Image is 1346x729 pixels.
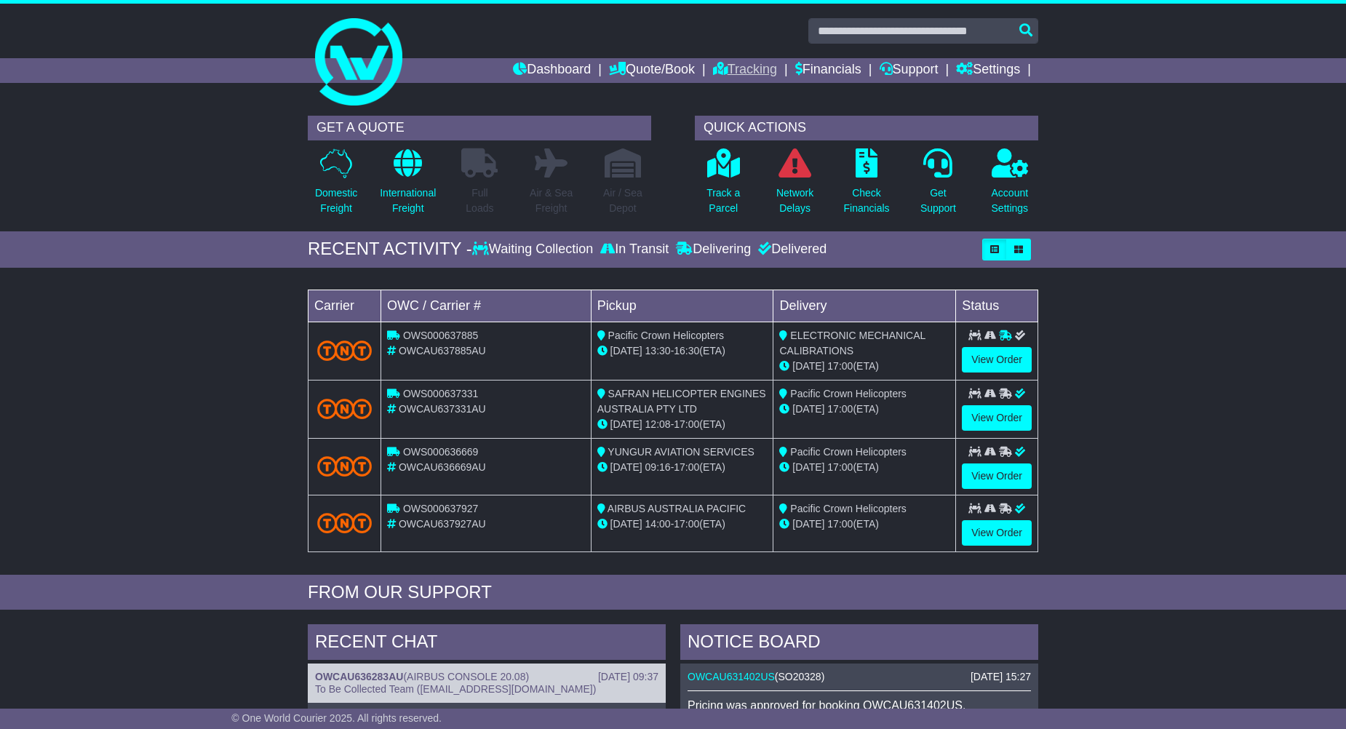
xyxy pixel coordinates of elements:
span: Pacific Crown Helicopters [790,503,907,514]
p: Domestic Freight [315,186,357,216]
span: OWS000637885 [403,330,479,341]
td: Delivery [773,290,956,322]
td: OWC / Carrier # [381,290,592,322]
a: View Order [962,405,1032,431]
span: Pacific Crown Helicopters [790,446,907,458]
a: View Order [962,463,1032,489]
a: Dashboard [513,58,591,83]
span: 16:30 [674,345,699,356]
span: © One World Courier 2025. All rights reserved. [231,712,442,724]
p: Track a Parcel [706,186,740,216]
p: Check Financials [844,186,890,216]
span: OWCAU636669AU [399,461,486,473]
span: OWS000636669 [403,446,479,458]
span: 13:30 [645,345,671,356]
p: Network Delays [776,186,813,216]
span: Pacific Crown Helicopters [608,330,725,341]
span: [DATE] [792,360,824,372]
a: AccountSettings [991,148,1030,224]
a: GetSupport [920,148,957,224]
span: [DATE] [792,461,824,473]
div: [DATE] 09:37 [598,671,658,683]
div: ( ) [688,671,1031,683]
span: 17:00 [827,403,853,415]
img: TNT_Domestic.png [317,399,372,418]
span: [DATE] [792,518,824,530]
div: - (ETA) [597,417,768,432]
span: AIRBUS AUSTRALIA PACIFIC [608,503,746,514]
span: ELECTRONIC MECHANICAL CALIBRATIONS [779,330,925,356]
div: - (ETA) [597,460,768,475]
a: Financials [795,58,861,83]
span: SAFRAN HELICOPTER ENGINES AUSTRALIA PTY LTD [597,388,766,415]
img: TNT_Domestic.png [317,513,372,533]
p: Air / Sea Depot [603,186,642,216]
div: (ETA) [779,460,949,475]
p: Pricing was approved for booking OWCAU631402US. [688,698,1031,712]
td: Status [956,290,1038,322]
div: QUICK ACTIONS [695,116,1038,140]
span: OWCAU637331AU [399,403,486,415]
div: FROM OUR SUPPORT [308,582,1038,603]
span: AIRBUS CONSOLE 20.08 [407,671,525,682]
span: 17:00 [674,418,699,430]
div: - (ETA) [597,517,768,532]
a: View Order [962,347,1032,373]
span: OWS000637927 [403,503,479,514]
span: [DATE] [610,345,642,356]
a: InternationalFreight [379,148,437,224]
div: Delivered [754,242,827,258]
div: ( ) [315,671,658,683]
a: Quote/Book [609,58,695,83]
p: Account Settings [992,186,1029,216]
span: OWS000637331 [403,388,479,399]
p: Air & Sea Freight [530,186,573,216]
span: 14:00 [645,518,671,530]
div: In Transit [597,242,672,258]
span: Pacific Crown Helicopters [790,388,907,399]
span: OWCAU637927AU [399,518,486,530]
a: NetworkDelays [776,148,814,224]
span: [DATE] [610,518,642,530]
span: 17:00 [827,461,853,473]
span: 17:00 [827,518,853,530]
div: RECENT ACTIVITY - [308,239,472,260]
a: Tracking [713,58,777,83]
p: International Freight [380,186,436,216]
span: To Be Collected Team ([EMAIL_ADDRESS][DOMAIN_NAME]) [315,683,596,695]
div: (ETA) [779,517,949,532]
a: DomesticFreight [314,148,358,224]
img: TNT_Domestic.png [317,456,372,476]
div: (ETA) [779,359,949,374]
div: [DATE] 15:27 [971,671,1031,683]
span: 12:08 [645,418,671,430]
div: NOTICE BOARD [680,624,1038,664]
span: 17:00 [827,360,853,372]
a: OWCAU631402US [688,671,775,682]
img: TNT_Domestic.png [317,340,372,360]
span: YUNGUR AVIATION SERVICES [608,446,754,458]
a: CheckFinancials [843,148,891,224]
span: [DATE] [610,418,642,430]
p: Get Support [920,186,956,216]
div: Delivering [672,242,754,258]
div: RECENT CHAT [308,624,666,664]
div: - (ETA) [597,343,768,359]
div: Waiting Collection [472,242,597,258]
td: Pickup [591,290,773,322]
span: 17:00 [674,518,699,530]
a: Settings [956,58,1020,83]
div: GET A QUOTE [308,116,651,140]
a: Support [880,58,939,83]
a: OWCAU636283AU [315,671,403,682]
span: [DATE] [792,403,824,415]
a: View Order [962,520,1032,546]
span: 17:00 [674,461,699,473]
div: (ETA) [779,402,949,417]
span: OWCAU637885AU [399,345,486,356]
span: [DATE] [610,461,642,473]
td: Carrier [308,290,381,322]
p: Full Loads [461,186,498,216]
a: Track aParcel [706,148,741,224]
span: SO20328 [778,671,821,682]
